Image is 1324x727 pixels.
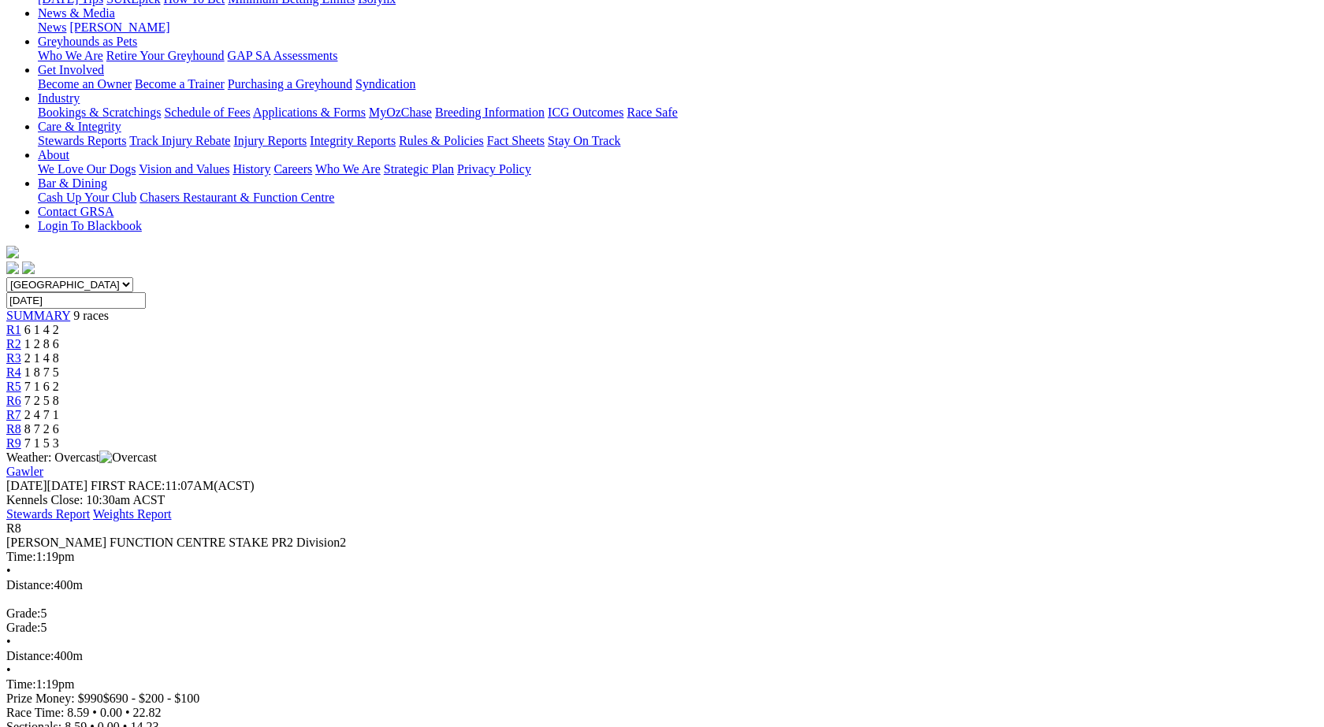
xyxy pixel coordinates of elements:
[457,162,531,176] a: Privacy Policy
[106,49,225,62] a: Retire Your Greyhound
[24,408,59,421] span: 2 4 7 1
[135,77,225,91] a: Become a Trainer
[129,134,230,147] a: Track Injury Rebate
[6,422,21,436] a: R8
[6,578,1306,592] div: 400m
[6,692,1306,706] div: Prize Money: $990
[6,493,1306,507] div: Kennels Close: 10:30am ACST
[139,162,229,176] a: Vision and Values
[38,106,1306,120] div: Industry
[99,451,157,465] img: Overcast
[6,677,36,691] span: Time:
[100,706,122,719] span: 0.00
[627,106,677,119] a: Race Safe
[6,365,21,379] a: R4
[38,20,66,34] a: News
[384,162,454,176] a: Strategic Plan
[24,337,59,351] span: 1 2 8 6
[38,162,136,176] a: We Love Our Dogs
[232,162,270,176] a: History
[6,380,21,393] a: R5
[6,479,47,492] span: [DATE]
[24,422,59,436] span: 8 7 2 6
[38,106,161,119] a: Bookings & Scratchings
[24,394,59,407] span: 7 2 5 8
[6,436,21,450] a: R9
[38,219,142,232] a: Login To Blackbook
[233,134,307,147] a: Injury Reports
[6,621,41,634] span: Grade:
[38,77,1306,91] div: Get Involved
[92,706,97,719] span: •
[399,134,484,147] a: Rules & Policies
[93,507,172,521] a: Weights Report
[6,663,11,677] span: •
[228,49,338,62] a: GAP SA Assessments
[6,337,21,351] a: R2
[315,162,381,176] a: Who We Are
[6,507,90,521] a: Stewards Report
[435,106,545,119] a: Breeding Information
[69,20,169,34] a: [PERSON_NAME]
[369,106,432,119] a: MyOzChase
[273,162,312,176] a: Careers
[38,134,126,147] a: Stewards Reports
[38,63,104,76] a: Get Involved
[103,692,200,705] span: $690 - $200 - $100
[38,35,137,48] a: Greyhounds as Pets
[24,323,59,336] span: 6 1 4 2
[38,120,121,133] a: Care & Integrity
[6,606,41,620] span: Grade:
[38,134,1306,148] div: Care & Integrity
[164,106,250,119] a: Schedule of Fees
[133,706,162,719] span: 22.82
[310,134,396,147] a: Integrity Reports
[6,246,19,258] img: logo-grsa-white.png
[24,351,59,365] span: 2 1 4 8
[91,479,255,492] span: 11:07AM(ACST)
[67,706,89,719] span: 8.59
[24,365,59,379] span: 1 8 7 5
[24,380,59,393] span: 7 1 6 2
[6,635,11,648] span: •
[6,649,1306,663] div: 400m
[38,148,69,161] a: About
[38,91,80,105] a: Industry
[6,408,21,421] a: R7
[548,106,623,119] a: ICG Outcomes
[38,20,1306,35] div: News & Media
[6,261,19,274] img: facebook.svg
[6,621,1306,635] div: 5
[6,451,157,464] span: Weather: Overcast
[6,323,21,336] a: R1
[38,49,103,62] a: Who We Are
[22,261,35,274] img: twitter.svg
[6,677,1306,692] div: 1:19pm
[38,49,1306,63] div: Greyhounds as Pets
[38,162,1306,176] div: About
[6,351,21,365] a: R3
[6,521,21,535] span: R8
[6,309,70,322] a: SUMMARY
[38,176,107,190] a: Bar & Dining
[548,134,620,147] a: Stay On Track
[6,479,87,492] span: [DATE]
[38,77,132,91] a: Become an Owner
[253,106,366,119] a: Applications & Forms
[6,292,146,309] input: Select date
[6,536,1306,550] div: [PERSON_NAME] FUNCTION CENTRE STAKE PR2 Division2
[6,564,11,577] span: •
[6,394,21,407] a: R6
[6,550,36,563] span: Time:
[6,465,43,478] a: Gawler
